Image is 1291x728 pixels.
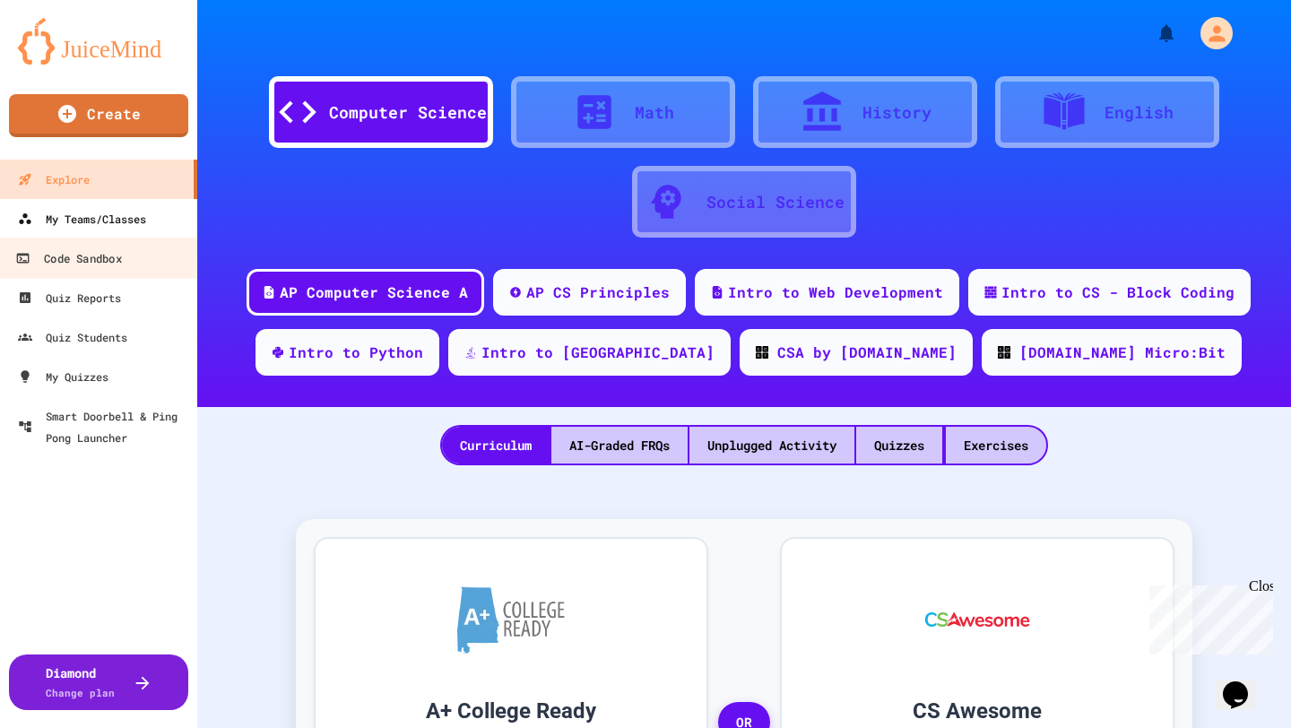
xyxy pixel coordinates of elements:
[46,663,115,701] div: Diamond
[526,282,670,303] div: AP CS Principles
[18,326,127,348] div: Quiz Students
[856,427,942,464] div: Quizzes
[946,427,1046,464] div: Exercises
[706,190,845,214] div: Social Science
[1122,18,1182,48] div: My Notifications
[551,427,688,464] div: AI-Graded FRQs
[862,100,931,125] div: History
[756,346,768,359] img: CODE_logo_RGB.png
[15,247,121,270] div: Code Sandbox
[18,287,121,308] div: Quiz Reports
[18,18,179,65] img: logo-orange.svg
[481,342,715,363] div: Intro to [GEOGRAPHIC_DATA]
[442,427,550,464] div: Curriculum
[809,695,1146,727] h3: CS Awesome
[329,100,487,125] div: Computer Science
[1182,13,1237,54] div: My Account
[777,342,957,363] div: CSA by [DOMAIN_NAME]
[289,342,423,363] div: Intro to Python
[46,686,115,699] span: Change plan
[907,566,1048,673] img: CS Awesome
[1105,100,1174,125] div: English
[9,94,188,137] a: Create
[635,100,674,125] div: Math
[7,7,124,114] div: Chat with us now!Close
[280,282,468,303] div: AP Computer Science A
[1019,342,1226,363] div: [DOMAIN_NAME] Micro:Bit
[18,405,190,448] div: Smart Doorbell & Ping Pong Launcher
[18,366,108,387] div: My Quizzes
[457,586,565,654] img: A+ College Ready
[689,427,854,464] div: Unplugged Activity
[9,654,188,710] button: DiamondChange plan
[1001,282,1235,303] div: Intro to CS - Block Coding
[18,169,90,190] div: Explore
[1216,656,1273,710] iframe: chat widget
[728,282,943,303] div: Intro to Web Development
[18,208,146,230] div: My Teams/Classes
[342,695,680,727] h3: A+ College Ready
[1142,578,1273,654] iframe: chat widget
[998,346,1010,359] img: CODE_logo_RGB.png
